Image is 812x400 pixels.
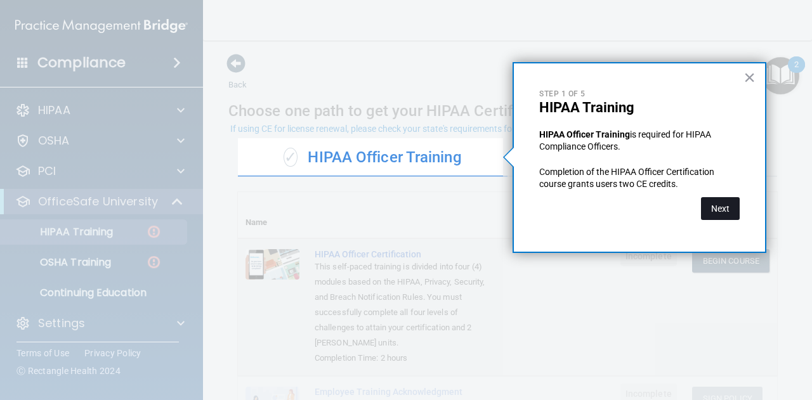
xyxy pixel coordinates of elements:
button: Next [701,197,740,220]
div: HIPAA Officer Training [238,139,507,177]
p: Completion of the HIPAA Officer Certification course grants users two CE credits. [539,166,740,191]
p: Step 1 of 5 [539,89,740,100]
button: Close [743,67,756,87]
strong: HIPAA Officer Training [539,129,630,139]
span: ✓ [284,148,298,167]
p: HIPAA Training [539,100,740,116]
